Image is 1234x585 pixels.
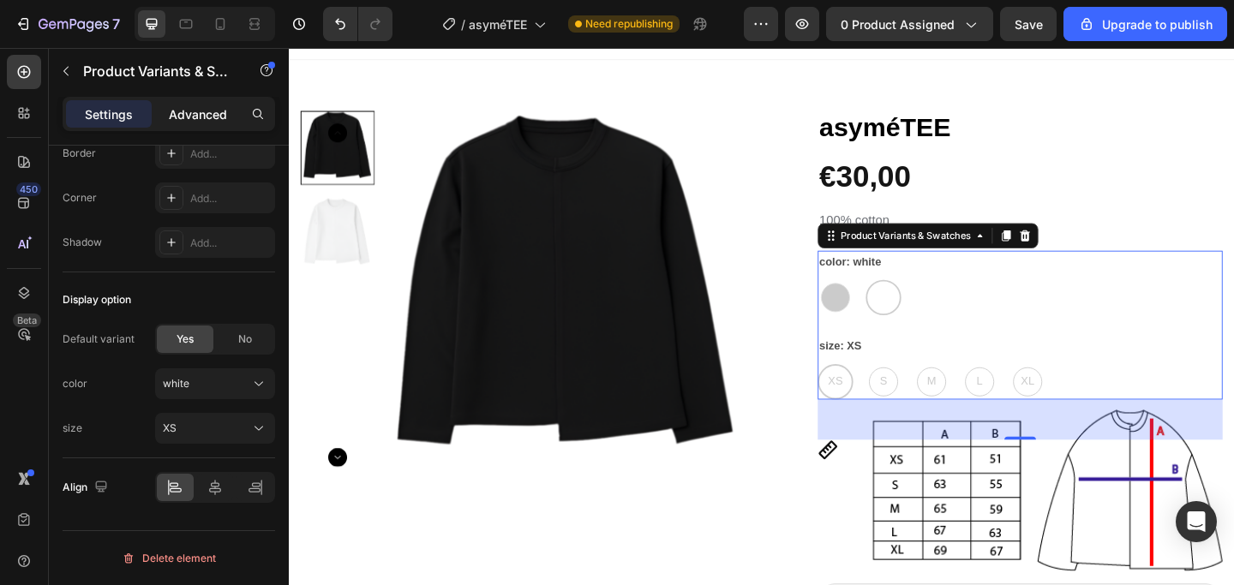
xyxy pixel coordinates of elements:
[16,182,41,196] div: 450
[1078,15,1213,33] div: Upgrade to publish
[635,394,1015,570] img: gempages_515967414937060155-b1f56d32-9c86-4413-b0f1-c9831cfb60e4.png
[841,15,955,33] span: 0 product assigned
[112,14,120,34] p: 7
[575,69,1015,106] h1: asyméTEE
[577,178,1014,199] p: 100% cotton
[238,331,252,347] span: No
[122,548,216,569] div: Delete element
[190,146,271,162] div: Add...
[826,7,993,41] button: 0 product assigned
[63,190,97,206] div: Corner
[289,48,1234,585] iframe: Design area
[1176,501,1217,542] div: Open Intercom Messenger
[13,313,41,327] div: Beta
[1015,17,1043,32] span: Save
[63,421,82,436] div: size
[461,15,465,33] span: /
[323,7,392,41] div: Undo/Redo
[63,476,111,499] div: Align
[1063,7,1227,41] button: Upgrade to publish
[190,191,271,206] div: Add...
[585,16,673,32] span: Need republishing
[63,331,135,347] div: Default variant
[85,105,133,123] p: Settings
[63,545,275,572] button: Delete element
[469,15,527,33] span: asyméTEE
[155,368,275,399] button: white
[190,236,271,251] div: Add...
[63,292,131,307] div: Display option
[169,105,227,123] p: Advanced
[575,120,678,163] div: €30,00
[83,61,229,81] p: Product Variants & Swatches
[596,197,745,212] div: Product Variants & Swatches
[575,312,625,337] legend: size: XS
[575,221,646,246] legend: color: white
[63,376,87,391] div: color
[177,331,194,347] span: Yes
[7,7,128,41] button: 7
[63,235,102,250] div: Shadow
[163,421,177,436] span: XS
[1000,7,1057,41] button: Save
[163,376,189,391] span: white
[63,146,96,161] div: Border
[155,413,275,444] button: XS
